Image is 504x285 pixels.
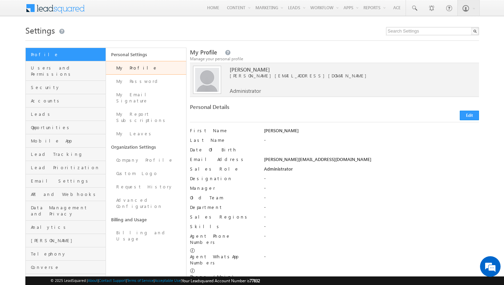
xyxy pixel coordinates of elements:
span: Leads [31,111,104,117]
label: Agent Phone Numbers [190,233,256,245]
span: Profile [31,51,104,58]
div: [PERSON_NAME] [264,127,479,137]
span: Converse [31,264,104,270]
a: Custom Logo [106,167,186,180]
label: Date Of Birth [190,147,256,153]
a: My Email Signature [106,88,186,108]
label: Last Name [190,137,256,143]
a: Converse [26,261,106,274]
a: Lead Tracking [26,148,106,161]
span: Analytics [31,224,104,230]
a: Users and Permissions [26,61,106,81]
span: Lead Prioritization [31,164,104,171]
span: © 2025 LeadSquared | | | | | [50,277,260,284]
div: [PERSON_NAME][EMAIL_ADDRESS][DOMAIN_NAME] [264,156,479,166]
a: API and Webhooks [26,188,106,201]
label: Sales Regions [190,214,256,220]
input: Search Settings [386,27,479,35]
a: Acceptable Use [155,278,181,283]
a: Company Profile [106,153,186,167]
span: [PERSON_NAME] [230,66,461,73]
a: Request History [106,180,186,194]
span: My Profile [190,48,217,56]
div: - [264,204,479,214]
span: Mobile App [31,138,104,144]
a: Data Management and Privacy [26,201,106,221]
span: Telephony [31,251,104,257]
button: Edit [460,111,479,120]
span: Administrator [230,88,261,94]
a: Personal Settings [106,48,186,61]
label: Skills [190,223,256,230]
a: My Report Subscriptions [106,108,186,127]
span: [PERSON_NAME] [31,237,104,244]
a: Security [26,81,106,94]
a: Accounts [26,94,106,108]
span: 77832 [250,278,260,283]
a: Email Settings [26,174,106,188]
label: Agent WhatsApp Numbers [190,253,256,266]
div: - [264,253,479,263]
a: Analytics [26,221,106,234]
a: [PERSON_NAME] [26,234,106,247]
label: Department [190,204,256,210]
div: - [264,274,479,283]
a: Leads [26,108,106,121]
label: First Name [190,127,256,134]
label: Manager [190,185,256,191]
a: About [88,278,98,283]
span: API and Webhooks [31,191,104,197]
span: Users and Permissions [31,65,104,77]
label: Old Team [190,195,256,201]
a: Billing and Usage [106,226,186,246]
span: Email Settings [31,178,104,184]
label: Email Address [190,156,256,162]
span: Lead Tracking [31,151,104,157]
a: Organization Settings [106,140,186,153]
a: Lead Prioritization [26,161,106,174]
div: - [264,195,479,204]
div: - [264,137,479,147]
span: Accounts [31,98,104,104]
span: Data Management and Privacy [31,205,104,217]
a: My Password [106,75,186,88]
span: [PERSON_NAME][EMAIL_ADDRESS][DOMAIN_NAME] [230,73,461,79]
span: Security [31,84,104,90]
div: - [264,175,479,185]
a: Terms of Service [127,278,154,283]
a: Advanced Configuration [106,194,186,213]
span: Settings [25,25,55,36]
label: Sales Role [190,166,256,172]
div: - [264,233,479,243]
div: Administrator [264,166,479,175]
div: Personal Details [190,104,331,113]
label: Phone (Main) [190,274,256,280]
div: - [264,185,479,195]
span: Opportunities [31,124,104,131]
a: Profile [26,48,106,61]
a: My Profile [106,61,186,75]
div: Manage your personal profile [190,56,479,62]
div: - [264,214,479,223]
a: Telephony [26,247,106,261]
a: Opportunities [26,121,106,134]
a: Contact Support [99,278,126,283]
a: Billing and Usage [106,213,186,226]
a: Mobile App [26,134,106,148]
span: Your Leadsquared Account Number is [182,278,260,283]
div: - [264,223,479,233]
a: My Leaves [106,127,186,140]
label: Designation [190,175,256,182]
